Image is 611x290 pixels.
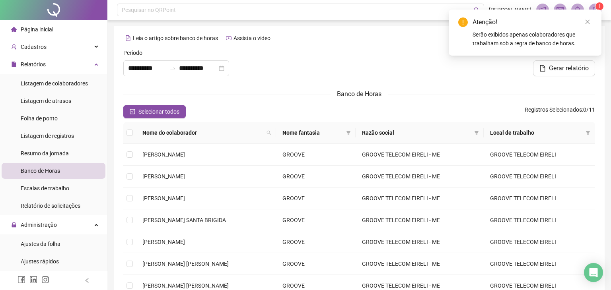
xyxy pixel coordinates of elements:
[276,166,356,188] td: GROOVE
[583,17,592,26] a: Close
[21,61,46,68] span: Relatórios
[21,203,80,209] span: Relatório de solicitações
[356,166,484,188] td: GROOVE TELECOM EIRELI - ME
[344,127,352,139] span: filter
[525,106,582,113] span: Registros Selecionados
[584,263,603,282] div: Open Intercom Messenger
[21,168,60,174] span: Banco de Horas
[267,130,271,135] span: search
[142,217,226,223] span: [PERSON_NAME] SANTA BRIGIDA
[584,127,592,139] span: filter
[21,115,58,122] span: Folha de ponto
[458,17,468,27] span: exclamation-circle
[362,128,471,137] span: Razão social
[84,278,90,283] span: left
[473,17,592,27] div: Atenção!
[142,173,185,180] span: [PERSON_NAME]
[525,105,595,118] span: : 0 / 11
[474,7,480,13] span: search
[586,130,590,135] span: filter
[41,276,49,284] span: instagram
[11,222,17,228] span: lock
[539,65,546,72] span: file
[484,253,595,275] td: GROOVE TELECOM EIRELI
[11,62,17,67] span: file
[356,253,484,275] td: GROOVE TELECOM EIRELI - ME
[21,26,53,33] span: Página inicial
[484,188,595,209] td: GROOVE TELECOM EIRELI
[11,44,17,50] span: user-add
[123,48,142,57] span: Período
[539,6,546,14] span: notification
[265,127,273,139] span: search
[549,64,589,73] span: Gerar relatório
[21,150,69,157] span: Resumo da jornada
[21,80,88,87] span: Listagem de colaboradores
[356,209,484,231] td: GROOVE TELECOM EIRELI - ME
[484,209,595,231] td: GROOVE TELECOM EIRELI
[123,105,186,118] button: Selecionar todos
[356,144,484,166] td: GROOVE TELECOM EIRELI - ME
[142,195,185,201] span: [PERSON_NAME]
[276,209,356,231] td: GROOVE
[138,107,179,116] span: Selecionar todos
[18,276,25,284] span: facebook
[21,241,60,247] span: Ajustes da folha
[473,127,481,139] span: filter
[473,30,592,48] div: Serão exibidos apenas colaboradores que trabalham sob a regra de banco de horas.
[21,258,59,265] span: Ajustes rápidos
[489,6,531,14] span: [PERSON_NAME]
[125,35,131,41] span: file-text
[169,65,176,72] span: to
[276,231,356,253] td: GROOVE
[169,65,176,72] span: swap-right
[598,4,601,9] span: 1
[130,109,135,114] span: check-square
[226,35,232,41] span: youtube
[282,128,343,137] span: Nome fantasia
[234,35,270,41] span: Assista o vídeo
[142,239,185,245] span: [PERSON_NAME]
[484,166,595,188] td: GROOVE TELECOM EIRELI
[356,231,484,253] td: GROOVE TELECOM EIRELI - ME
[142,128,263,137] span: Nome do colaborador
[21,133,74,139] span: Listagem de registros
[21,222,57,228] span: Administração
[474,130,479,135] span: filter
[356,188,484,209] td: GROOVE TELECOM EIRELI - ME
[484,144,595,166] td: GROOVE TELECOM EIRELI
[276,188,356,209] td: GROOVE
[276,253,356,275] td: GROOVE
[29,276,37,284] span: linkedin
[484,231,595,253] td: GROOVE TELECOM EIRELI
[21,185,69,191] span: Escalas de trabalho
[21,44,47,50] span: Cadastros
[133,35,218,41] span: Leia o artigo sobre banco de horas
[585,19,590,25] span: close
[557,6,564,14] span: mail
[589,4,601,16] img: 93661
[574,6,581,14] span: bell
[490,128,582,137] span: Local de trabalho
[337,90,381,98] span: Banco de Horas
[346,130,351,135] span: filter
[142,151,185,158] span: [PERSON_NAME]
[276,144,356,166] td: GROOVE
[21,98,71,104] span: Listagem de atrasos
[11,27,17,32] span: home
[142,261,229,267] span: [PERSON_NAME] [PERSON_NAME]
[595,2,603,10] sup: Atualize o seu contato no menu Meus Dados
[142,282,229,289] span: [PERSON_NAME] [PERSON_NAME]
[533,60,595,76] button: Gerar relatório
